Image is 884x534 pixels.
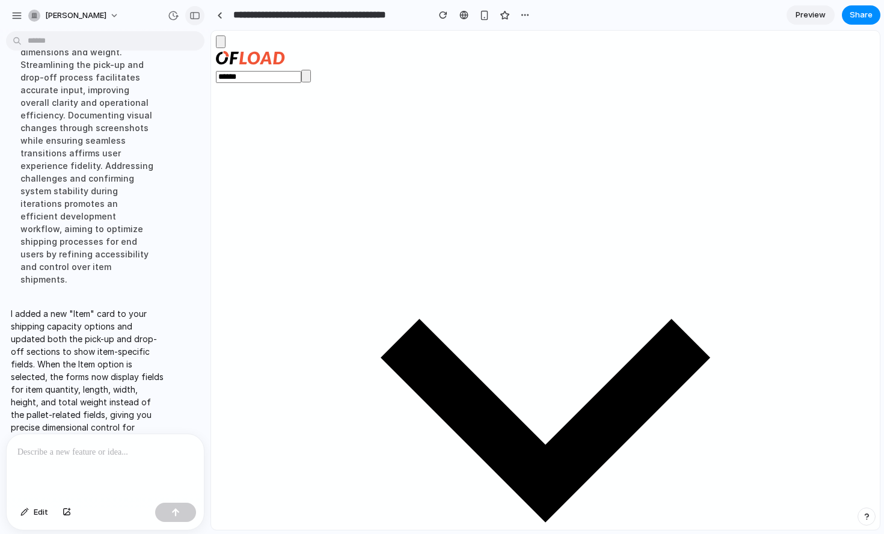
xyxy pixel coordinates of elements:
[34,506,48,518] span: Edit
[11,307,164,446] p: I added a new "Item" card to your shipping capacity options and updated both the pick-up and drop...
[90,39,100,52] button: Clear Input
[23,6,125,25] button: [PERSON_NAME]
[5,5,14,17] button: Side Nav Toggle
[796,9,826,21] span: Preview
[45,10,106,22] span: [PERSON_NAME]
[850,9,873,21] span: Share
[787,5,835,25] a: Preview
[14,503,54,522] button: Edit
[842,5,880,25] button: Share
